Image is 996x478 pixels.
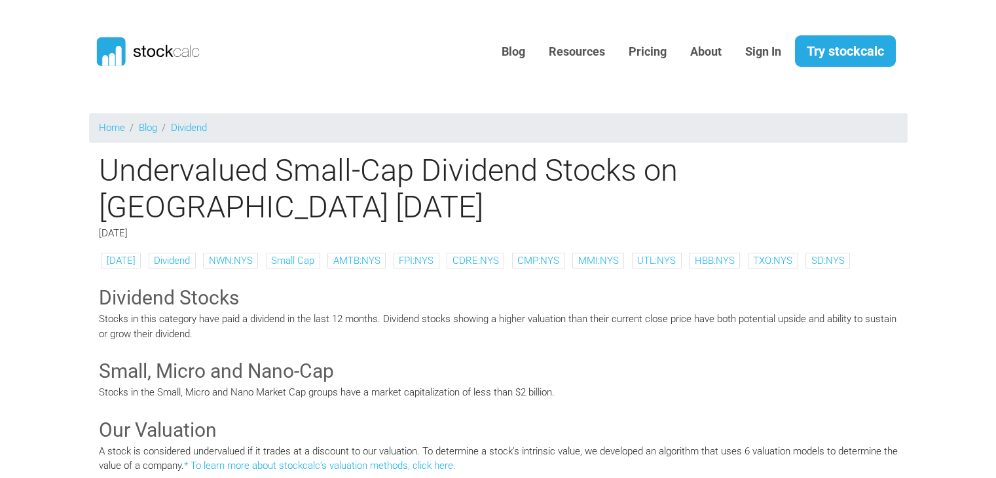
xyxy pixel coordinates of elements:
a: MMI:NYS [578,255,619,267]
p: A stock is considered undervalued if it trades at a discount to our valuation. To determine a sto... [99,444,898,473]
h3: Small, Micro and Nano-Cap [99,358,898,385]
a: CDRE:NYS [452,255,499,267]
a: TXO:NYS [753,255,792,267]
a: Blog [139,122,157,134]
h1: Undervalued Small-Cap Dividend Stocks on [GEOGRAPHIC_DATA] [DATE] [89,152,908,226]
a: FPI:NYS [399,255,433,267]
a: UTL:NYS [637,255,676,267]
nav: breadcrumb [89,113,908,143]
span: [DATE] [99,227,128,239]
a: Sign In [735,36,791,68]
h3: Our Valuation [99,416,898,444]
a: CMP:NYS [517,255,559,267]
a: Try stockcalc [795,35,896,67]
a: AMTB:NYS [333,255,380,267]
a: About [680,36,731,68]
a: Resources [539,36,615,68]
a: Blog [492,36,535,68]
a: [DATE] [107,255,136,267]
h3: Dividend Stocks [99,284,898,312]
a: Home [99,122,125,134]
a: SD:NYS [811,255,845,267]
a: Dividend [154,255,190,267]
a: HBB:NYS [695,255,735,267]
a: Pricing [619,36,676,68]
a: Dividend [171,122,207,134]
a: Small Cap [271,255,314,267]
p: Stocks in this category have paid a dividend in the last 12 months. Dividend stocks showing a hig... [99,312,898,341]
a: NWN:NYS [209,255,253,267]
a: To learn more about stockcalc’s valuation methods, click here. [191,460,456,471]
p: Stocks in the Small, Micro and Nano Market Cap groups have a market capitalization of less than $... [99,385,898,400]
